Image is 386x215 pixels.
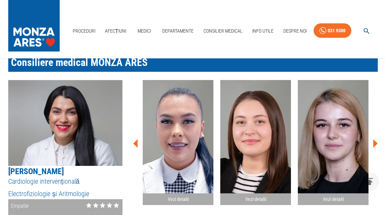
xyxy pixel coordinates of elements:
h5: Cardiologie intervențională [8,177,122,186]
button: Vezi detalii [143,80,213,205]
a: Consilier Medical [201,24,245,38]
a: Despre Noi [281,24,309,38]
a: 031 9300 [314,23,351,38]
button: Vezi detalii [220,80,291,205]
div: 031 9300 [328,26,346,35]
h2: Vezi detalii [301,196,366,203]
span: Consiliere medical MONZA ARES [11,56,148,68]
h2: Vezi detalii [145,196,211,203]
h5: [PERSON_NAME] [8,166,122,177]
h5: Electrofiziologie și Aritmologie [8,189,122,199]
button: delete [360,172,379,191]
a: Afecțiuni [102,24,129,38]
a: Medici [133,24,155,38]
a: Departamente [160,24,196,38]
a: Info Utile [249,24,276,38]
div: Empatie [8,199,28,211]
button: Vezi detalii [298,80,369,205]
h2: Vezi detalii [223,196,288,203]
img: Alina Udrea, ARES Helper [298,80,369,193]
a: Proceduri [70,24,98,38]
